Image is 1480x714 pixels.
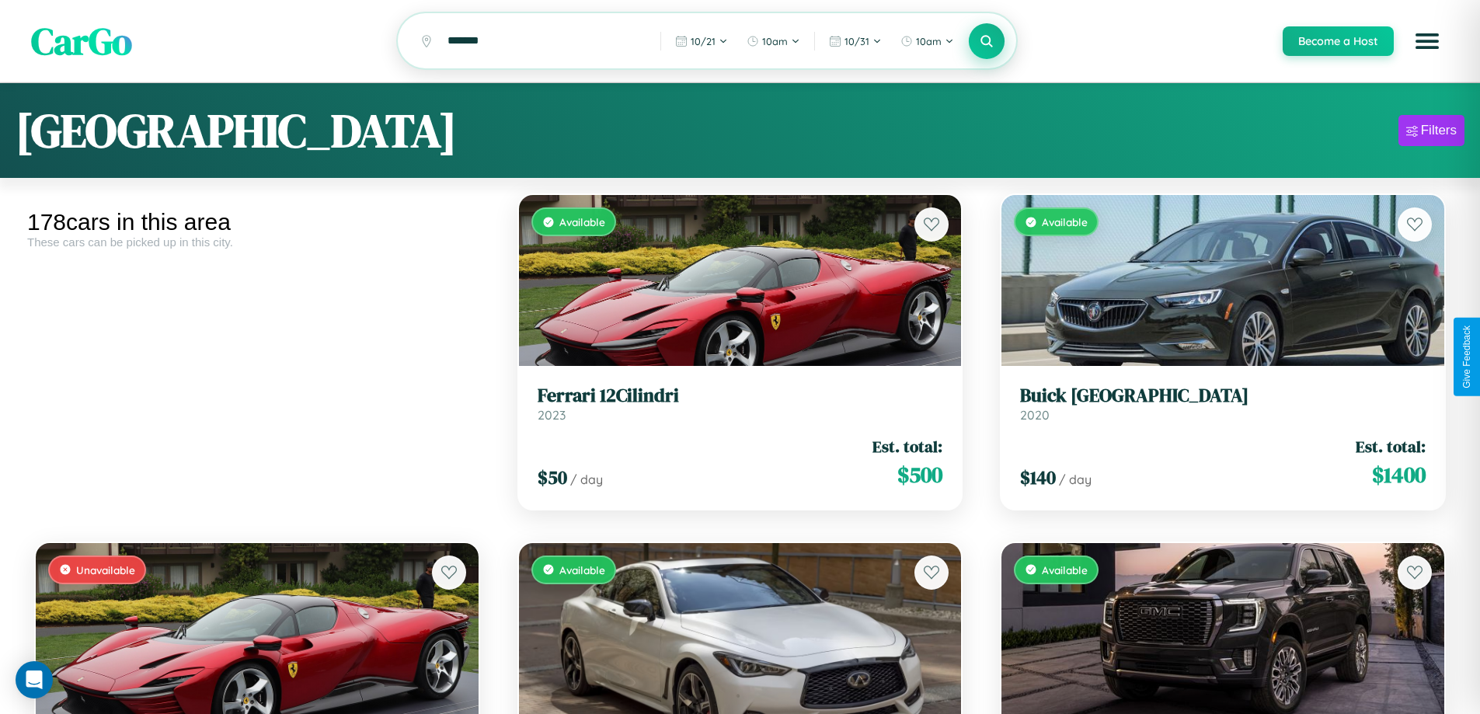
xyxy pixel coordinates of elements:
[16,661,53,698] div: Open Intercom Messenger
[1356,435,1426,458] span: Est. total:
[1421,123,1457,138] div: Filters
[893,29,962,54] button: 10am
[1283,26,1394,56] button: Become a Host
[538,407,566,423] span: 2023
[27,209,487,235] div: 178 cars in this area
[1398,115,1464,146] button: Filters
[16,99,457,162] h1: [GEOGRAPHIC_DATA]
[844,35,869,47] span: 10 / 31
[559,563,605,576] span: Available
[691,35,716,47] span: 10 / 21
[1042,215,1088,228] span: Available
[1372,459,1426,490] span: $ 1400
[570,472,603,487] span: / day
[872,435,942,458] span: Est. total:
[27,235,487,249] div: These cars can be picked up in this city.
[538,385,943,407] h3: Ferrari 12Cilindri
[559,215,605,228] span: Available
[821,29,890,54] button: 10/31
[31,16,132,67] span: CarGo
[916,35,942,47] span: 10am
[739,29,808,54] button: 10am
[1020,385,1426,423] a: Buick [GEOGRAPHIC_DATA]2020
[1020,407,1050,423] span: 2020
[538,465,567,490] span: $ 50
[1020,465,1056,490] span: $ 140
[1405,19,1449,63] button: Open menu
[1042,563,1088,576] span: Available
[538,385,943,423] a: Ferrari 12Cilindri2023
[1020,385,1426,407] h3: Buick [GEOGRAPHIC_DATA]
[897,459,942,490] span: $ 500
[762,35,788,47] span: 10am
[76,563,135,576] span: Unavailable
[1059,472,1092,487] span: / day
[667,29,736,54] button: 10/21
[1461,326,1472,388] div: Give Feedback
